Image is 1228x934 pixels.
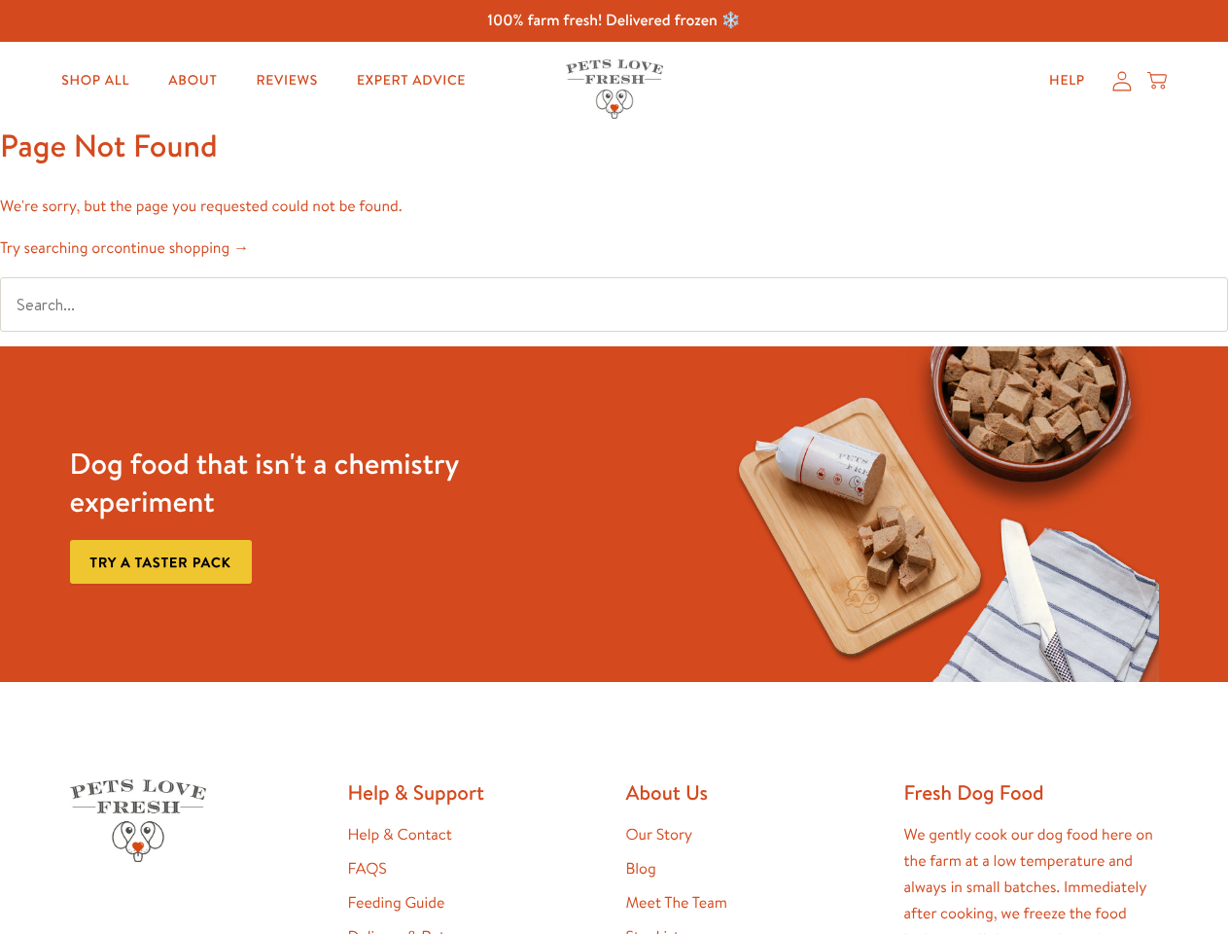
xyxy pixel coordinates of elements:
a: Help [1034,61,1101,100]
a: Expert Advice [341,61,481,100]
img: Fussy [714,346,1158,682]
a: Reviews [240,61,333,100]
a: Meet The Team [626,892,727,914]
a: About [153,61,232,100]
a: Our Story [626,824,693,845]
img: Pets Love Fresh [566,59,663,119]
a: Try a taster pack [70,540,252,584]
a: Shop All [46,61,145,100]
a: Help & Contact [348,824,452,845]
a: Feeding Guide [348,892,445,914]
img: Pets Love Fresh [70,779,206,862]
h3: Dog food that isn't a chemistry experiment [70,445,514,521]
h2: Help & Support [348,779,603,806]
h2: Fresh Dog Food [904,779,1159,806]
a: FAQS [348,858,387,880]
a: Blog [626,858,656,880]
a: continue shopping → [106,237,249,259]
h2: About Us [626,779,881,806]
